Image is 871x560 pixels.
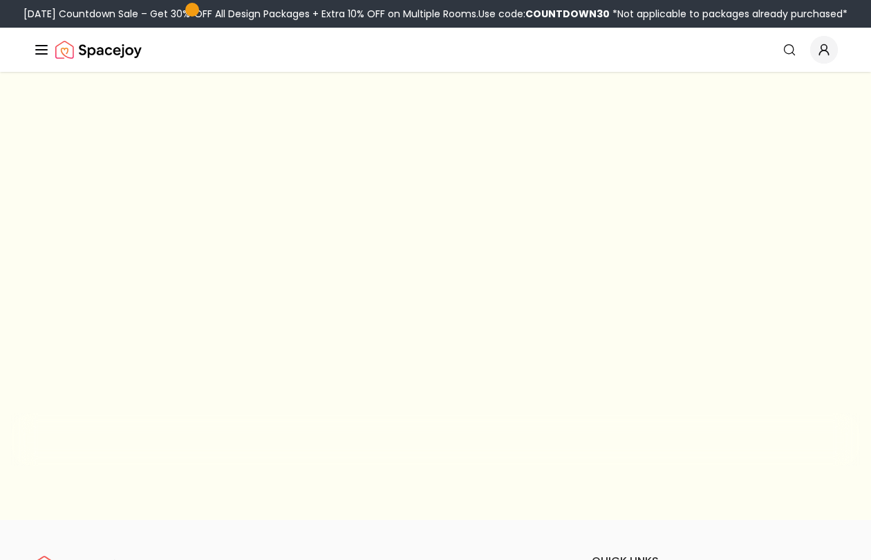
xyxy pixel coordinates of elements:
span: Use code: [478,7,610,21]
img: Spacejoy Logo [55,36,142,64]
a: Spacejoy [55,36,142,64]
b: COUNTDOWN30 [525,7,610,21]
div: [DATE] Countdown Sale – Get 30% OFF All Design Packages + Extra 10% OFF on Multiple Rooms. [24,7,847,21]
span: *Not applicable to packages already purchased* [610,7,847,21]
nav: Global [33,28,838,72]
